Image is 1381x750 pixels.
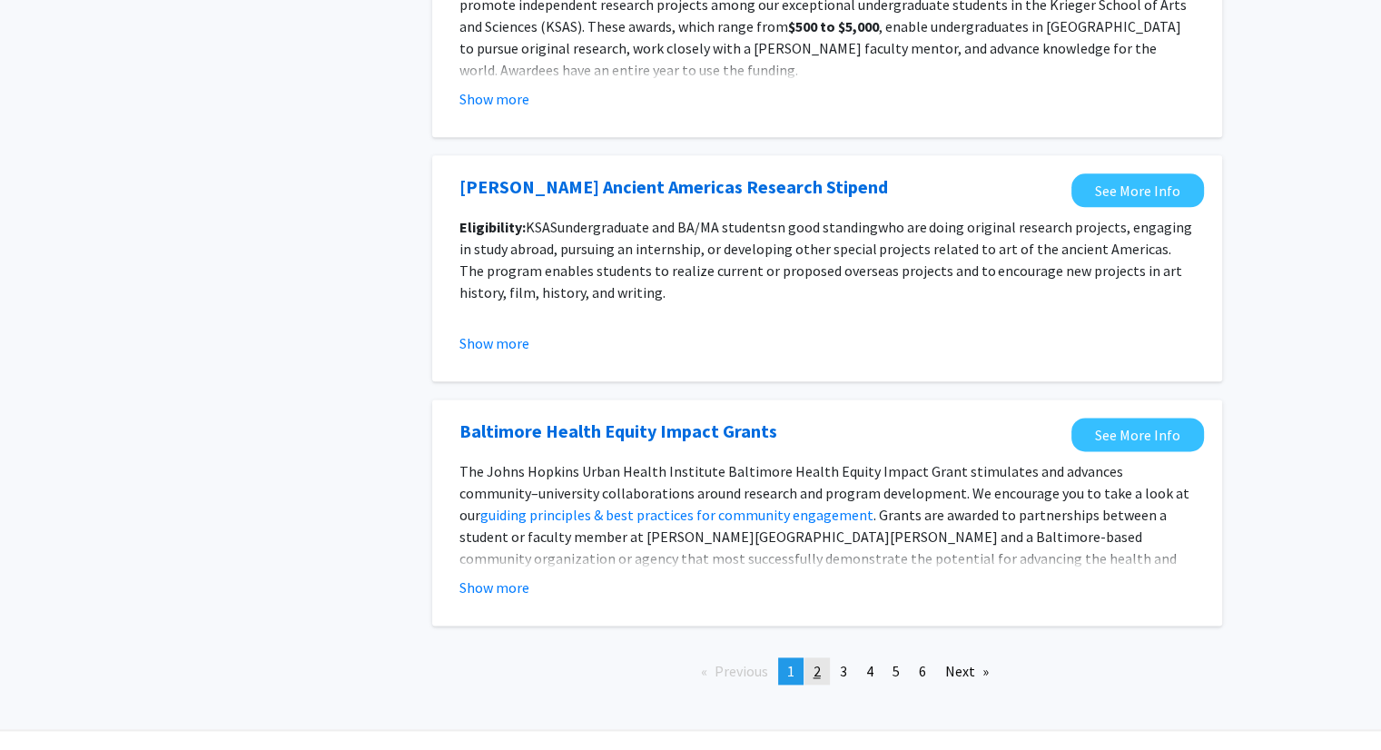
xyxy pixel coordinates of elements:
[459,173,888,201] a: Opens in a new tab
[459,88,529,110] button: Show more
[459,418,777,445] a: Opens in a new tab
[459,218,526,236] strong: Eligibility:
[840,662,847,680] span: 3
[919,662,926,680] span: 6
[893,662,900,680] span: 5
[459,216,1195,303] p: KSAS n good standing
[715,662,768,680] span: Previous
[1071,173,1204,207] a: Opens in a new tab
[480,506,873,524] a: guiding principles & best practices for community engagement
[787,662,794,680] span: 1
[936,657,998,685] a: Next page
[459,577,529,598] button: Show more
[459,332,529,354] button: Show more
[866,662,873,680] span: 4
[459,462,1189,524] span: The Johns Hopkins Urban Health Institute Baltimore Health Equity Impact Grant stimulates and adva...
[1071,418,1204,451] a: Opens in a new tab
[788,17,879,35] strong: $500 to $5,000
[814,662,821,680] span: 2
[557,218,777,236] span: undergraduate and BA/MA students
[432,657,1222,685] ul: Pagination
[14,668,77,736] iframe: Chat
